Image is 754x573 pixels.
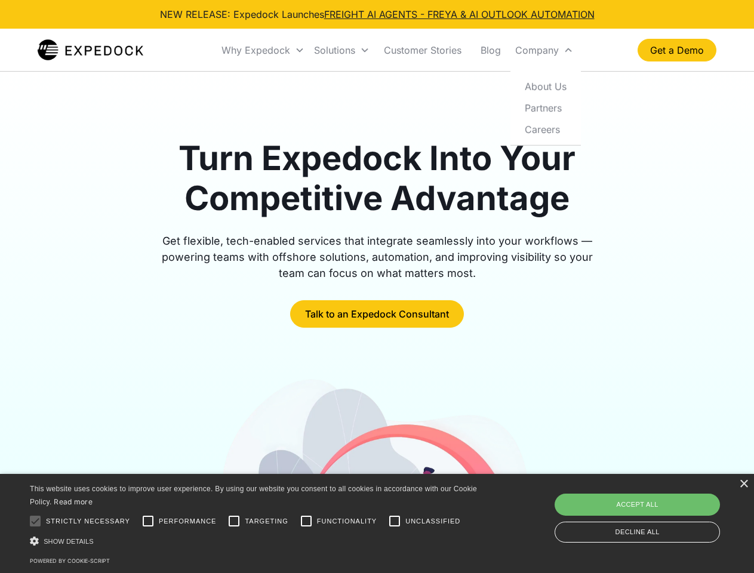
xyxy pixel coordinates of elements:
[159,516,217,526] span: Performance
[160,7,595,21] div: NEW RELEASE: Expedock Launches
[30,535,481,547] div: Show details
[374,30,471,70] a: Customer Stories
[515,75,576,97] a: About Us
[515,97,576,118] a: Partners
[638,39,716,61] a: Get a Demo
[471,30,510,70] a: Blog
[54,497,93,506] a: Read more
[405,516,460,526] span: Unclassified
[30,557,110,564] a: Powered by cookie-script
[309,30,374,70] div: Solutions
[245,516,288,526] span: Targeting
[221,44,290,56] div: Why Expedock
[30,485,477,507] span: This website uses cookies to improve user experience. By using our website you consent to all coo...
[510,30,578,70] div: Company
[324,8,595,20] a: FREIGHT AI AGENTS - FREYA & AI OUTLOOK AUTOMATION
[555,444,754,573] iframe: Chat Widget
[317,516,377,526] span: Functionality
[510,70,581,145] nav: Company
[314,44,355,56] div: Solutions
[44,538,94,545] span: Show details
[515,118,576,140] a: Careers
[46,516,130,526] span: Strictly necessary
[38,38,143,62] img: Expedock Logo
[515,44,559,56] div: Company
[217,30,309,70] div: Why Expedock
[38,38,143,62] a: home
